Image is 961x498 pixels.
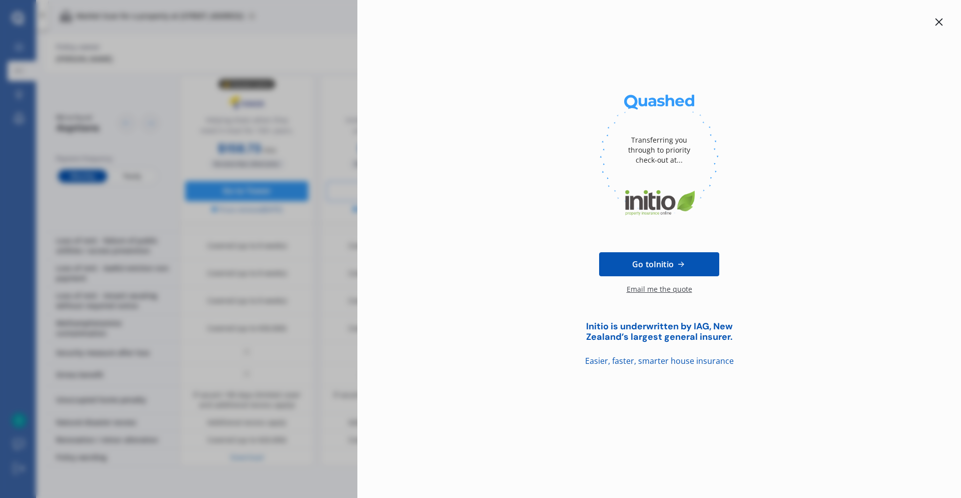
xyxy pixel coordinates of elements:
a: Go toInitio [599,252,719,276]
img: Initio.webp [600,180,719,225]
div: Initio is underwritten by IAG, New Zealand’s largest general insurer. [549,321,769,342]
div: Easier, faster, smarter house insurance [549,354,769,368]
div: Transferring you through to priority check-out at... [619,120,699,180]
span: Go to Initio [632,258,674,270]
div: Email me the quote [627,284,692,304]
